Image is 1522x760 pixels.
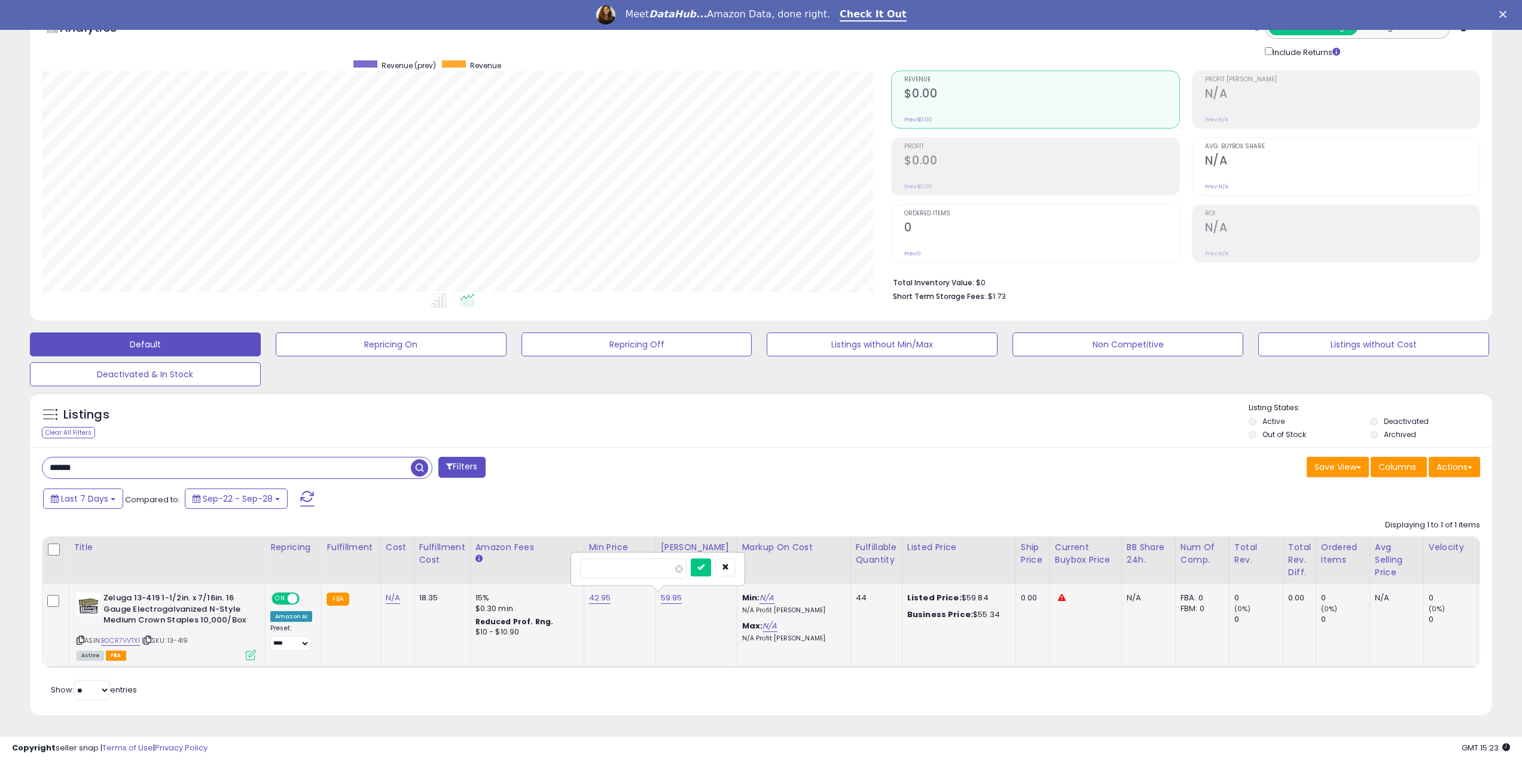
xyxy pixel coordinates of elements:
div: Title [74,541,260,554]
label: Deactivated [1384,416,1429,426]
span: | SKU: 13-419 [142,636,188,645]
button: Filters [438,457,485,478]
div: N/A [1127,593,1166,603]
button: Default [30,332,261,356]
h2: N/A [1205,154,1480,170]
span: $1.73 [988,291,1006,302]
p: Listing States: [1249,402,1492,414]
label: Active [1262,416,1285,426]
span: Show: entries [51,684,137,695]
span: Revenue [904,77,1179,83]
li: $0 [893,274,1471,289]
div: Fulfillment [327,541,375,554]
div: Include Returns [1256,45,1355,59]
b: Total Inventory Value: [893,277,974,288]
div: 18.35 [419,593,461,603]
small: Prev: N/A [1205,116,1228,123]
span: FBA [106,651,126,661]
a: Terms of Use [102,742,153,753]
span: Revenue [470,60,501,71]
span: Ordered Items [904,210,1179,217]
h5: Listings [63,407,109,423]
small: (0%) [1321,604,1338,614]
div: Num of Comp. [1181,541,1224,566]
small: Prev: N/A [1205,183,1228,190]
button: Columns [1371,457,1427,477]
button: Repricing Off [521,332,752,356]
p: N/A Profit [PERSON_NAME] [742,634,841,643]
div: Total Rev. Diff. [1288,541,1311,579]
div: ASIN: [77,593,256,659]
span: 2025-10-6 15:23 GMT [1462,742,1510,753]
strong: Copyright [12,742,56,753]
button: Actions [1429,457,1480,477]
span: All listings currently available for purchase on Amazon [77,651,104,661]
span: Compared to: [125,494,180,505]
div: FBA: 0 [1181,593,1220,603]
div: Displaying 1 to 1 of 1 items [1385,520,1480,531]
span: Sep-22 - Sep-28 [203,493,273,505]
b: Listed Price: [907,592,962,603]
h2: $0.00 [904,154,1179,170]
img: Profile image for Georgie [596,5,615,25]
b: Zeluga 13-419 1-1/2in. x 7/16in. 16 Gauge Electrogalvanized N-Style Medium Crown Staples 10,000/Box [103,593,249,629]
span: Profit [PERSON_NAME] [1205,77,1480,83]
div: Clear All Filters [42,427,95,438]
h2: 0 [904,221,1179,237]
div: Amazon Fees [475,541,579,554]
div: Min Price [589,541,651,554]
span: Last 7 Days [61,493,108,505]
b: Short Term Storage Fees: [893,291,986,301]
span: ON [273,594,288,604]
div: Ordered Items [1321,541,1365,566]
a: N/A [762,620,777,632]
a: 42.95 [589,592,611,604]
a: N/A [386,592,400,604]
div: Markup on Cost [742,541,846,554]
small: (0%) [1429,604,1445,614]
h2: N/A [1205,87,1480,103]
h2: $0.00 [904,87,1179,103]
div: 44 [856,593,893,603]
div: Velocity [1429,541,1472,554]
div: 0 [1321,593,1370,603]
div: Amazon AI [270,611,312,622]
span: Profit [904,144,1179,150]
div: Fulfillment Cost [419,541,465,566]
small: Amazon Fees. [475,554,483,564]
button: Last 7 Days [43,489,123,509]
div: Current Buybox Price [1055,541,1117,566]
a: N/A [760,592,774,604]
div: Avg Selling Price [1375,541,1419,579]
small: (0%) [1234,604,1251,614]
button: Sep-22 - Sep-28 [185,489,288,509]
small: Prev: N/A [1205,250,1228,257]
div: FBM: 0 [1181,603,1220,614]
div: Ship Price [1021,541,1045,566]
small: FBA [327,593,349,606]
div: [PERSON_NAME] [661,541,732,554]
span: ROI [1205,210,1480,217]
p: N/A Profit [PERSON_NAME] [742,606,841,615]
div: 0 [1429,593,1477,603]
a: Check It Out [840,8,907,22]
a: B0CR7VVTX1 [101,636,140,646]
div: 0 [1234,593,1283,603]
button: Deactivated & In Stock [30,362,261,386]
small: Prev: $0.00 [904,183,932,190]
div: $59.84 [907,593,1006,603]
div: Fulfillable Quantity [856,541,897,566]
span: OFF [298,594,317,604]
i: DataHub... [649,8,707,20]
div: Preset: [270,624,312,651]
div: N/A [1375,593,1414,603]
a: Privacy Policy [155,742,208,753]
small: Prev: $0.00 [904,116,932,123]
label: Archived [1384,429,1416,439]
div: Listed Price [907,541,1011,554]
label: Out of Stock [1262,429,1306,439]
div: 0.00 [1021,593,1041,603]
img: 41uG8RkY99L._SL40_.jpg [77,593,100,616]
a: 59.95 [661,592,682,604]
h2: N/A [1205,221,1480,237]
